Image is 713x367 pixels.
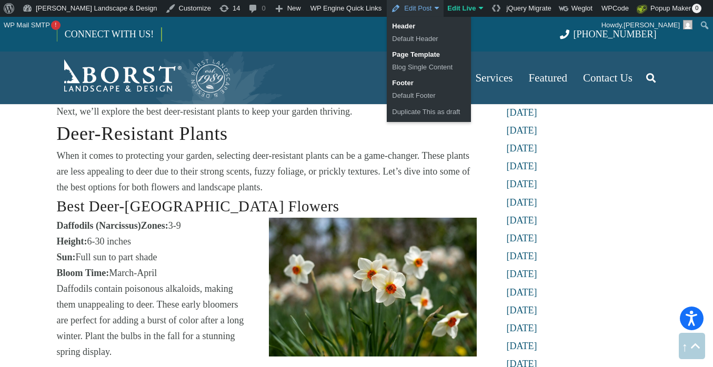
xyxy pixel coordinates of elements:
strong: Zones: [141,220,168,231]
span: Contact Us [583,72,632,84]
div: Page Template [387,48,471,61]
a: Default Header [387,33,471,45]
a: [DATE] [507,287,537,298]
a: [DATE] [507,269,537,279]
span: Services [475,72,513,84]
h2: Deer-Resistant Plants [57,119,477,148]
strong: Height: [57,236,87,247]
a: Default Footer [387,89,471,102]
a: [DATE] [507,107,537,118]
p: When it comes to protecting your garden, selecting deer-resistant plants can be a game-changer. T... [57,148,477,195]
a: [DATE] [507,197,537,208]
a: [DATE] [507,125,537,136]
a: [DATE] [507,143,537,154]
p: Next, we’ll explore the best deer-resistant plants to keep your garden thriving. [57,104,477,119]
p: 3-9 6-30 inches Full sun to part shade March-April Daffodils contain poisonous alkaloids, making ... [57,218,477,360]
a: [DATE] [507,215,537,226]
h3: Best Deer-[GEOGRAPHIC_DATA] Flowers [57,195,477,218]
a: Featured [521,52,575,104]
a: [DATE] [507,305,537,315]
a: Contact Us [575,52,640,104]
div: Header [387,20,471,33]
a: Services [467,52,520,104]
a: [DATE] [507,179,537,189]
a: [DATE] [507,233,537,243]
span: Featured [529,72,567,84]
span: [PERSON_NAME] [624,21,680,29]
span: 0 [692,4,701,13]
strong: Sun: [57,252,76,262]
a: [DATE] [507,161,537,171]
a: CONNECT WITH US! [57,22,161,47]
strong: Bloom Time: [57,268,109,278]
a: [PHONE_NUMBER] [560,29,656,39]
a: Borst-Logo [57,57,232,99]
a: Howdy, [598,17,697,34]
a: [DATE] [507,341,537,351]
span: [PHONE_NUMBER] [574,29,657,39]
a: Duplicate This as draft [387,105,471,119]
a: [DATE] [507,323,537,333]
div: Footer [387,77,471,89]
a: Back to top [679,333,705,359]
img: dafodils [269,218,477,356]
a: Blog Single Content [387,61,471,74]
span: ! [51,21,61,30]
a: [DATE] [507,251,537,261]
a: Search [640,65,661,91]
strong: Daffodils (Narcissus) [57,220,141,231]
